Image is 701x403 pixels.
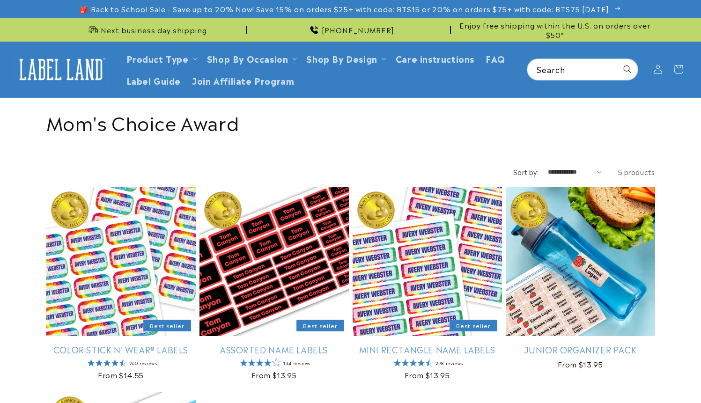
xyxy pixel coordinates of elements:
[322,25,394,35] span: [PHONE_NUMBER]
[11,51,111,88] a: Label Land
[455,18,655,41] div: Announcement
[353,344,502,355] a: Mini Rectangle Name Labels
[251,18,451,41] div: Announcement
[80,4,611,14] span: 🎒 Back to School Sale - Save up to 20% Now! Save 15% on orders $25+ with code: BTS15 or 20% on or...
[506,344,655,355] a: Junior Organizer Pack
[46,18,247,41] div: Announcement
[126,52,189,65] a: Product Type
[306,52,377,65] a: Shop By Design
[14,55,108,84] img: Label Land
[301,47,390,69] summary: Shop By Design
[390,47,480,69] a: Care instructions
[186,69,300,91] a: Join Affiliate Program
[513,167,539,176] label: Sort by:
[618,167,655,176] span: 5 products
[486,53,505,64] span: FAQ
[480,47,511,69] a: FAQ
[396,53,474,64] span: Care instructions
[46,110,655,134] h1: Mom's Choice Award
[201,47,301,69] summary: Shop By Occasion
[455,21,655,39] span: Enjoy free shipping within the U.S. on orders over $50*
[617,59,638,80] button: Search
[121,47,201,69] summary: Product Type
[46,344,196,355] a: Color Stick N' Wear® Labels
[199,344,349,355] a: Assorted Name Labels
[192,75,294,86] span: Join Affiliate Program
[126,75,181,86] span: Label Guide
[121,69,187,91] a: Label Guide
[101,25,207,35] span: Next business day shipping
[207,53,288,64] span: Shop By Occasion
